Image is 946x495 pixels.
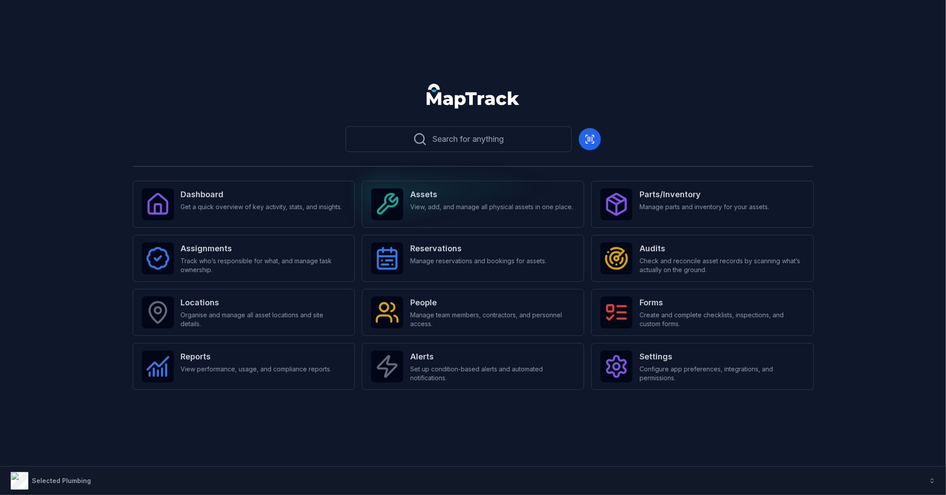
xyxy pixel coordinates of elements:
[640,203,769,211] span: Manage parts and inventory for your assets.
[410,188,573,201] strong: Assets
[181,188,342,201] strong: Dashboard
[410,257,546,265] span: Manage reservations and bookings for assets.
[181,311,345,328] span: Organise and manage all asset locations and site details.
[181,351,332,363] strong: Reports
[410,203,573,211] span: View, add, and manage all physical assets in one place.
[410,296,575,309] strong: People
[640,296,804,309] strong: Forms
[591,181,813,228] a: Parts/InventoryManage parts and inventory for your assets.
[640,351,804,363] strong: Settings
[410,351,575,363] strong: Alerts
[410,365,575,382] span: Set up condition-based alerts and automated notifications.
[362,343,584,390] a: AlertsSet up condition-based alerts and automated notifications.
[362,289,584,336] a: PeopleManage team members, contractors, and personnel access.
[640,257,804,274] span: Check and reconcile asset records by scanning what’s actually on the ground.
[640,311,804,328] span: Create and complete checklists, inspections, and custom forms.
[133,181,355,228] a: DashboardGet a quick overview of key activity, stats, and insights.
[181,365,332,374] span: View performance, usage, and compliance reports.
[591,343,813,390] a: SettingsConfigure app preferences, integrations, and permissions.
[181,257,345,274] span: Track who’s responsible for what, and manage task ownership.
[410,311,575,328] span: Manage team members, contractors, and personnel access.
[181,242,345,255] strong: Assignments
[32,477,91,484] strong: Selected Plumbing
[362,181,584,228] a: AssetsView, add, and manage all physical assets in one place.
[133,289,355,336] a: LocationsOrganise and manage all asset locations and site details.
[133,343,355,390] a: ReportsView performance, usage, and compliance reports.
[432,133,504,145] span: Search for anything
[591,289,813,336] a: FormsCreate and complete checklists, inspections, and custom forms.
[345,126,572,152] button: Search for anything
[412,84,534,109] nav: Global
[640,242,804,255] strong: Audits
[181,296,345,309] strong: Locations
[640,188,769,201] strong: Parts/Inventory
[181,203,342,211] span: Get a quick overview of key activity, stats, and insights.
[362,235,584,282] a: ReservationsManage reservations and bookings for assets.
[410,242,546,255] strong: Reservations
[591,235,813,282] a: AuditsCheck and reconcile asset records by scanning what’s actually on the ground.
[640,365,804,382] span: Configure app preferences, integrations, and permissions.
[133,235,355,282] a: AssignmentsTrack who’s responsible for what, and manage task ownership.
